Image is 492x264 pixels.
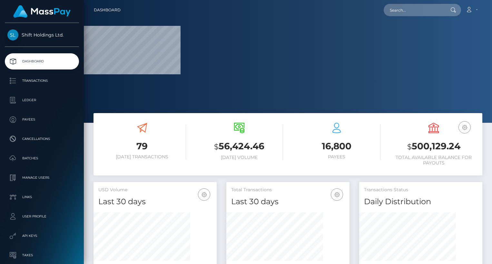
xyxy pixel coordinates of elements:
[94,3,121,17] a: Dashboard
[98,196,212,207] h4: Last 30 days
[7,250,76,260] p: Taxes
[214,142,219,151] small: $
[5,92,79,108] a: Ledger
[5,170,79,186] a: Manage Users
[5,189,79,205] a: Links
[364,187,477,193] h5: Transactions Status
[7,173,76,183] p: Manage Users
[7,192,76,202] p: Links
[7,57,76,66] p: Dashboard
[7,153,76,163] p: Batches
[5,228,79,244] a: API Keys
[5,73,79,89] a: Transactions
[5,208,79,225] a: User Profile
[196,155,283,160] h6: [DATE] Volume
[7,231,76,241] p: API Keys
[231,196,345,207] h4: Last 30 days
[5,32,79,38] span: Shift Holdings Ltd.
[7,134,76,144] p: Cancellations
[98,154,186,160] h6: [DATE] Transactions
[231,187,345,193] h5: Total Transactions
[5,131,79,147] a: Cancellations
[384,4,444,16] input: Search...
[13,5,71,18] img: MassPay Logo
[7,212,76,221] p: User Profile
[98,140,186,153] h3: 79
[5,247,79,263] a: Taxes
[293,140,380,153] h3: 16,800
[5,150,79,166] a: Batches
[390,155,478,166] h6: Total Available Balance for Payouts
[196,140,283,153] h3: 56,424.46
[7,29,18,40] img: Shift Holdings Ltd.
[7,95,76,105] p: Ledger
[364,196,477,207] h4: Daily Distribution
[390,140,478,153] h3: 500,129.24
[7,115,76,124] p: Payees
[98,187,212,193] h5: USD Volume
[407,142,412,151] small: $
[293,154,380,160] h6: Payees
[5,53,79,69] a: Dashboard
[7,76,76,86] p: Transactions
[5,111,79,128] a: Payees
